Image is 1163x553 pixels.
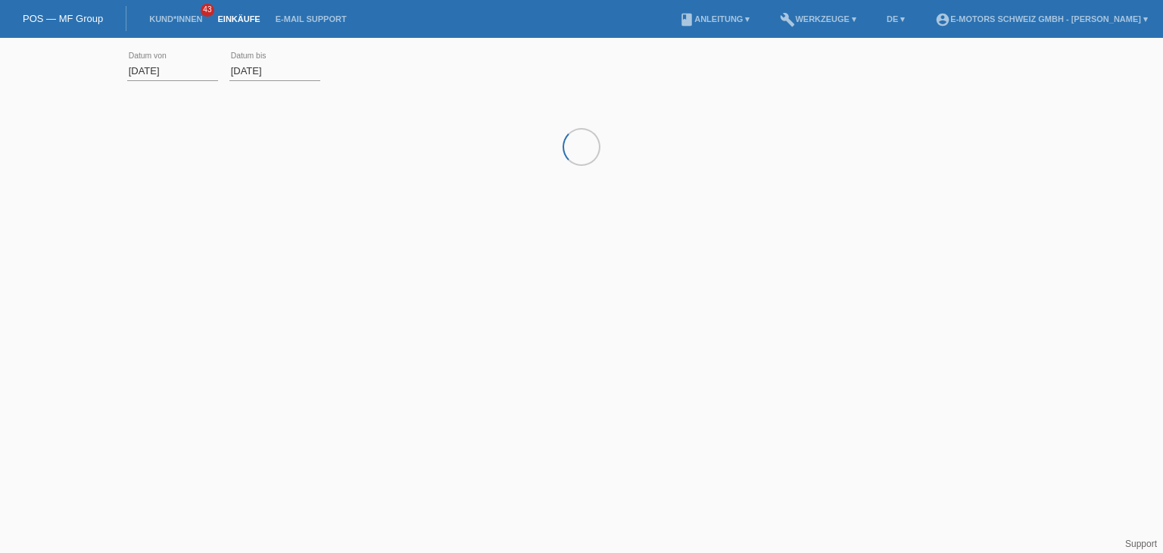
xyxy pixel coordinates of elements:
a: bookAnleitung ▾ [672,14,757,23]
span: 43 [201,4,214,17]
i: build [780,12,795,27]
a: Support [1125,539,1157,549]
a: Kund*innen [142,14,210,23]
i: book [679,12,694,27]
a: POS — MF Group [23,13,103,24]
a: Einkäufe [210,14,267,23]
i: account_circle [935,12,950,27]
a: buildWerkzeuge ▾ [772,14,864,23]
a: account_circleE-Motors Schweiz GmbH - [PERSON_NAME] ▾ [928,14,1155,23]
a: DE ▾ [879,14,912,23]
a: E-Mail Support [268,14,354,23]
